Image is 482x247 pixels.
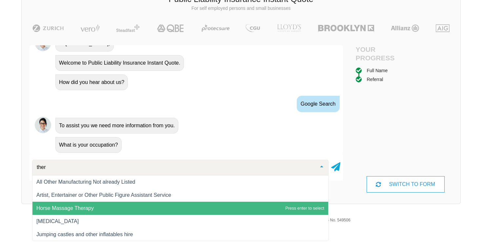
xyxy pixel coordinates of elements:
[243,24,263,32] img: CGU | Public Liability Insurance
[367,176,445,193] div: SWITCH TO FORM
[35,117,51,133] img: Chatbot | PLI
[356,45,406,62] h4: Your Progress
[199,24,232,32] img: Protecsure | Public Liability Insurance
[55,55,184,71] div: Welcome to Public Liability Insurance Instant Quote.
[315,24,377,32] img: Brooklyn | Public Liability Insurance
[55,137,122,153] div: What is your occupation?
[36,205,94,211] span: Horse Massage Therapy
[367,76,383,83] div: Referral
[30,24,67,32] img: Zurich | Public Liability Insurance
[273,24,305,32] img: LLOYD's | Public Liability Insurance
[27,5,455,12] p: For self employed persons and small businesses
[36,218,79,224] span: [MEDICAL_DATA]
[433,24,452,32] img: AIG | Public Liability Insurance
[77,24,103,32] img: Vero | Public Liability Insurance
[367,67,388,74] div: Full Name
[113,24,142,32] img: Steadfast | Public Liability Insurance
[35,164,315,171] input: Search or select your occupation
[36,179,135,185] span: All Other Manufacturing Not already Listed
[388,24,422,32] img: Allianz | Public Liability Insurance
[36,232,133,237] span: Jumping castles and other inflatables hire
[36,192,171,198] span: Artist, Entertainer or Other Public Figure Assistant Service
[153,24,189,32] img: QBE | Public Liability Insurance
[297,96,340,112] div: Google Search
[55,118,178,134] div: To assist you we need more information from you.
[55,74,128,90] div: How did you hear about us?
